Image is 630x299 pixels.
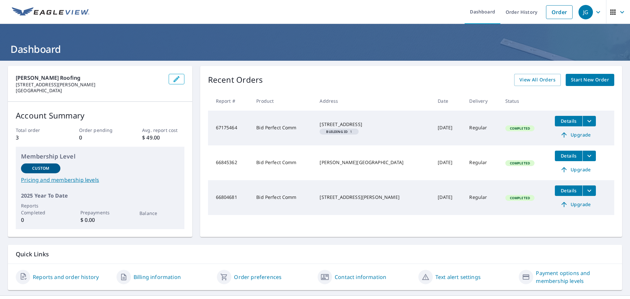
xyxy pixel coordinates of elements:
[555,130,596,140] a: Upgrade
[432,91,464,111] th: Date
[251,111,314,145] td: Bid Perfect Comm
[514,74,561,86] a: View All Orders
[8,42,622,56] h1: Dashboard
[320,194,427,201] div: [STREET_ADDRESS][PERSON_NAME]
[506,196,534,200] span: Completed
[546,5,573,19] a: Order
[79,134,121,141] p: 0
[21,202,60,216] p: Reports Completed
[559,153,578,159] span: Details
[555,151,582,161] button: detailsBtn-66845362
[559,131,592,139] span: Upgrade
[559,118,578,124] span: Details
[142,134,184,141] p: $ 49.00
[578,5,593,19] div: JG
[139,210,179,217] p: Balance
[536,269,614,285] a: Payment options and membership levels
[432,111,464,145] td: [DATE]
[464,145,500,180] td: Regular
[555,199,596,210] a: Upgrade
[80,216,120,224] p: $ 0.00
[320,159,427,166] div: [PERSON_NAME][GEOGRAPHIC_DATA]
[80,209,120,216] p: Prepayments
[500,91,550,111] th: Status
[21,192,179,200] p: 2025 Year To Date
[519,76,556,84] span: View All Orders
[435,273,481,281] a: Text alert settings
[16,127,58,134] p: Total order
[16,134,58,141] p: 3
[464,91,500,111] th: Delivery
[559,166,592,174] span: Upgrade
[142,127,184,134] p: Avg. report cost
[234,273,282,281] a: Order preferences
[208,111,251,145] td: 67175464
[464,180,500,215] td: Regular
[33,273,99,281] a: Reports and order history
[555,116,582,126] button: detailsBtn-67175464
[21,216,60,224] p: 0
[432,145,464,180] td: [DATE]
[251,91,314,111] th: Product
[566,74,614,86] a: Start New Order
[506,126,534,131] span: Completed
[322,130,356,133] span: 1
[16,250,614,258] p: Quick Links
[21,152,179,161] p: Membership Level
[320,121,427,128] div: [STREET_ADDRESS]
[506,161,534,165] span: Completed
[12,7,89,17] img: EV Logo
[251,145,314,180] td: Bid Perfect Comm
[464,111,500,145] td: Regular
[571,76,609,84] span: Start New Order
[208,74,263,86] p: Recent Orders
[16,82,163,88] p: [STREET_ADDRESS][PERSON_NAME]
[582,185,596,196] button: filesDropdownBtn-66804681
[32,165,49,171] p: Custom
[432,180,464,215] td: [DATE]
[559,187,578,194] span: Details
[79,127,121,134] p: Order pending
[582,151,596,161] button: filesDropdownBtn-66845362
[555,185,582,196] button: detailsBtn-66804681
[208,91,251,111] th: Report #
[555,164,596,175] a: Upgrade
[314,91,432,111] th: Address
[208,180,251,215] td: 66804681
[326,130,347,133] em: Building ID
[134,273,181,281] a: Billing information
[16,110,184,121] p: Account Summary
[582,116,596,126] button: filesDropdownBtn-67175464
[559,201,592,208] span: Upgrade
[21,176,179,184] a: Pricing and membership levels
[16,88,163,94] p: [GEOGRAPHIC_DATA]
[335,273,386,281] a: Contact information
[251,180,314,215] td: Bid Perfect Comm
[16,74,163,82] p: [PERSON_NAME] Roofing
[208,145,251,180] td: 66845362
